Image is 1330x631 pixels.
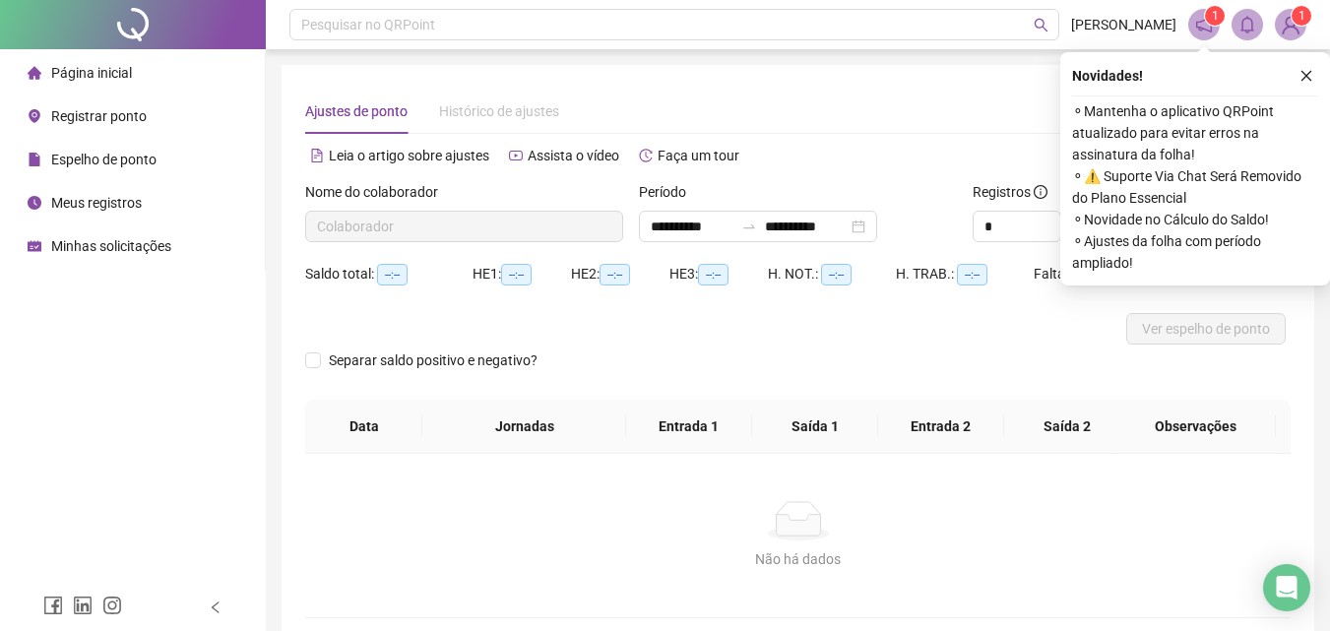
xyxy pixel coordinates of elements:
span: [PERSON_NAME] [1071,14,1176,35]
sup: Atualize o seu contato no menu Meus Dados [1292,6,1311,26]
span: home [28,66,41,80]
span: swap-right [741,219,757,234]
span: --:-- [501,264,532,285]
span: Página inicial [51,65,132,81]
span: --:-- [957,264,987,285]
span: Faça um tour [658,148,739,163]
span: Observações [1131,415,1260,437]
span: ⚬ Ajustes da folha com período ampliado! [1072,230,1318,274]
span: linkedin [73,596,93,615]
span: ⚬ Mantenha o aplicativo QRPoint atualizado para evitar erros na assinatura da folha! [1072,100,1318,165]
span: history [639,149,653,162]
span: Meus registros [51,195,142,211]
div: H. TRAB.: [896,263,1034,285]
span: youtube [509,149,523,162]
th: Saída 2 [1004,400,1130,454]
span: Faltas: [1034,266,1078,282]
span: Espelho de ponto [51,152,157,167]
span: Leia o artigo sobre ajustes [329,148,489,163]
th: Data [305,400,422,454]
div: H. NOT.: [768,263,896,285]
span: 1 [1298,9,1305,23]
div: Open Intercom Messenger [1263,564,1310,611]
span: Assista o vídeo [528,148,619,163]
span: Novidades ! [1072,65,1143,87]
div: HE 2: [571,263,669,285]
span: file [28,153,41,166]
span: close [1299,69,1313,83]
span: search [1034,18,1048,32]
span: --:-- [821,264,852,285]
span: bell [1238,16,1256,33]
span: Minhas solicitações [51,238,171,254]
span: ⚬ ⚠️ Suporte Via Chat Será Removido do Plano Essencial [1072,165,1318,209]
span: --:-- [698,264,728,285]
span: Ajustes de ponto [305,103,408,119]
label: Período [639,181,699,203]
sup: 1 [1205,6,1225,26]
span: 1 [1212,9,1219,23]
div: HE 3: [669,263,768,285]
span: Registros [973,181,1047,203]
span: Registrar ponto [51,108,147,124]
th: Saída 1 [752,400,878,454]
th: Observações [1115,400,1276,454]
span: notification [1195,16,1213,33]
img: 76828 [1276,10,1305,39]
span: left [209,600,222,614]
span: info-circle [1034,185,1047,199]
th: Entrada 1 [626,400,752,454]
span: Separar saldo positivo e negativo? [321,349,545,371]
span: to [741,219,757,234]
th: Entrada 2 [878,400,1004,454]
div: Não há dados [329,548,1267,570]
span: file-text [310,149,324,162]
span: facebook [43,596,63,615]
div: HE 1: [473,263,571,285]
div: Saldo total: [305,263,473,285]
span: schedule [28,239,41,253]
span: environment [28,109,41,123]
label: Nome do colaborador [305,181,451,203]
span: Histórico de ajustes [439,103,559,119]
span: clock-circle [28,196,41,210]
span: --:-- [377,264,408,285]
button: Ver espelho de ponto [1126,313,1286,345]
span: ⚬ Novidade no Cálculo do Saldo! [1072,209,1318,230]
span: --:-- [600,264,630,285]
span: instagram [102,596,122,615]
th: Jornadas [422,400,625,454]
